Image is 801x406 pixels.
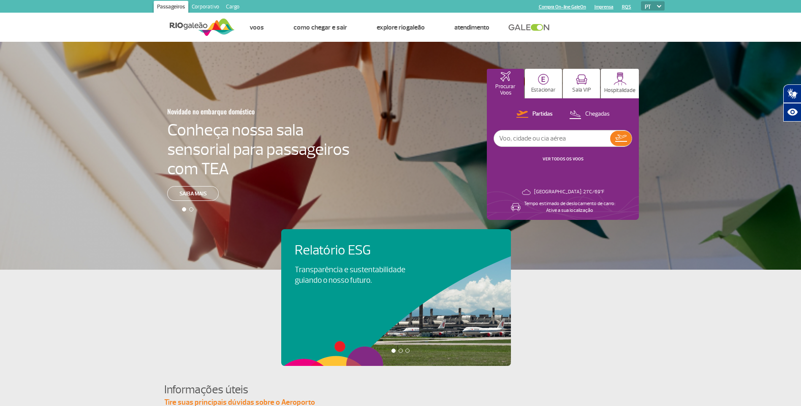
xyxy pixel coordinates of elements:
[494,130,610,146] input: Voo, cidade ou cia aérea
[543,156,584,162] a: VER TODOS OS VOOS
[540,156,586,162] button: VER TODOS OS VOOS
[293,23,347,32] a: Como chegar e sair
[167,186,219,201] a: Saiba mais
[604,87,635,94] p: Hospitalidade
[487,69,524,98] button: Procurar Voos
[595,4,614,10] a: Imprensa
[188,1,223,14] a: Corporativo
[514,109,555,120] button: Partidas
[531,87,556,93] p: Estacionar
[524,200,615,214] p: Tempo estimado de deslocamento de carro: Ative a sua localização
[167,120,350,179] h4: Conheça nossa sala sensorial para passageiros com TEA
[223,1,243,14] a: Cargo
[532,110,553,118] p: Partidas
[500,71,510,81] img: airplaneHomeActive.svg
[525,69,562,98] button: Estacionar
[585,110,610,118] p: Chegadas
[377,23,425,32] a: Explore RIOgaleão
[783,84,801,122] div: Plugin de acessibilidade da Hand Talk.
[154,1,188,14] a: Passageiros
[539,4,586,10] a: Compra On-line GaleOn
[783,103,801,122] button: Abrir recursos assistivos.
[295,243,497,286] a: Relatório ESGTransparência e sustentabilidade guiando o nosso futuro.
[572,87,591,93] p: Sala VIP
[567,109,612,120] button: Chegadas
[491,84,520,96] p: Procurar Voos
[295,265,415,286] p: Transparência e sustentabilidade guiando o nosso futuro.
[250,23,264,32] a: Voos
[576,74,587,85] img: vipRoom.svg
[783,84,801,103] button: Abrir tradutor de língua de sinais.
[614,72,627,85] img: hospitality.svg
[164,382,637,398] h4: Informações úteis
[622,4,631,10] a: RQS
[454,23,489,32] a: Atendimento
[167,103,308,120] h3: Novidade no embarque doméstico
[538,74,549,85] img: carParkingHome.svg
[601,69,639,98] button: Hospitalidade
[534,189,604,195] p: [GEOGRAPHIC_DATA]: 21°C/69°F
[563,69,600,98] button: Sala VIP
[295,243,429,258] h4: Relatório ESG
